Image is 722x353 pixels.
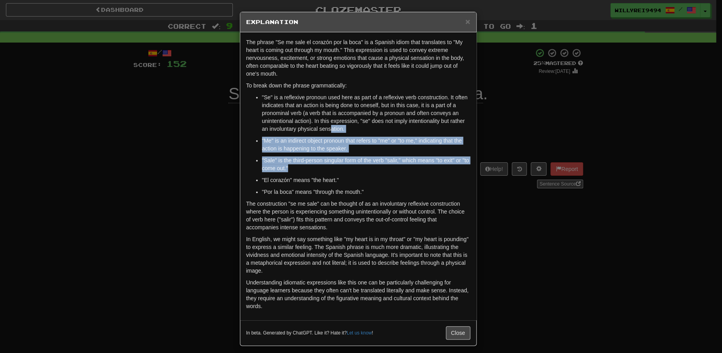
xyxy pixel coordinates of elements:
a: Let us know [347,330,372,336]
p: The phrase "Se me sale el corazón por la boca" is a Spanish idiom that translates to "My heart is... [246,38,470,78]
h5: Explanation [246,18,470,26]
p: To break down the phrase grammatically: [246,82,470,89]
span: × [465,17,470,26]
button: Close [465,17,470,26]
small: In beta. Generated by ChatGPT. Like it? Hate it? ! [246,330,373,336]
p: In English, we might say something like "my heart is in my throat" or "my heart is pounding" to e... [246,235,470,275]
button: Close [446,326,470,340]
p: "El corazón" means "the heart." [262,176,470,184]
p: "Por la boca" means "through the mouth." [262,188,470,196]
p: Understanding idiomatic expressions like this one can be particularly challenging for language le... [246,279,470,310]
p: "Me" is an indirect object pronoun that refers to "me" or "to me," indicating that the action is ... [262,137,470,152]
p: The construction "se me sale" can be thought of as an involuntary reflexive construction where th... [246,200,470,231]
p: "Se" is a reflexive pronoun used here as part of a reflexive verb construction. It often indicate... [262,93,470,133]
p: "Sale" is the third-person singular form of the verb "salir," which means "to exit" or "to come o... [262,156,470,172]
